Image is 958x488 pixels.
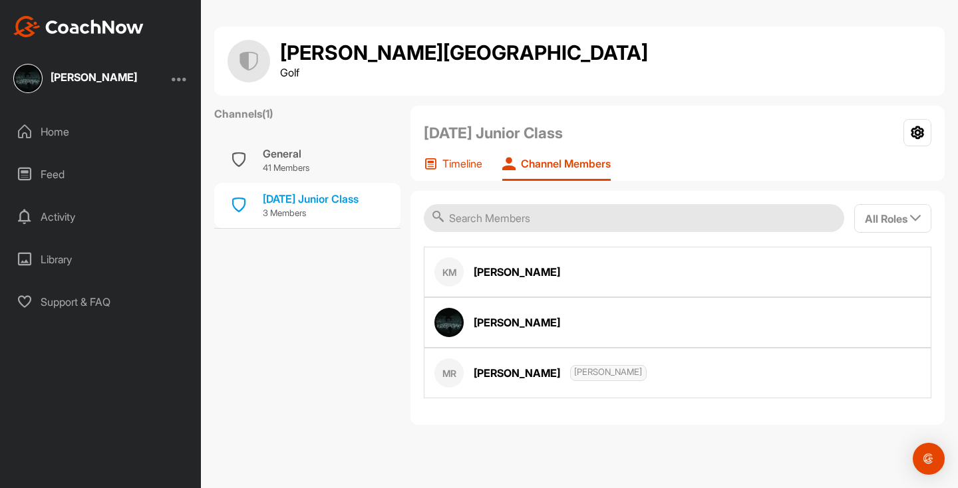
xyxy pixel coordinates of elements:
[7,200,195,233] div: Activity
[434,358,464,388] div: MR
[434,308,464,337] img: member
[13,64,43,93] img: square_93c1fe013d144a074f72f012ab329f28.jpg
[434,257,464,287] div: KM
[7,158,195,191] div: Feed
[263,162,309,175] p: 41 Members
[7,115,195,148] div: Home
[474,314,560,330] div: [PERSON_NAME]
[570,365,647,381] span: [PERSON_NAME]
[228,40,270,82] img: group
[424,122,563,144] h2: [DATE] Junior Class
[474,365,647,381] div: [PERSON_NAME]
[521,157,611,170] p: Channel Members
[865,212,921,225] span: All Roles
[442,157,482,170] p: Timeline
[51,72,137,82] div: [PERSON_NAME]
[913,443,945,475] div: Open Intercom Messenger
[424,204,844,232] input: Search Members
[280,42,648,64] h1: [PERSON_NAME][GEOGRAPHIC_DATA]
[854,204,931,233] button: All Roles
[280,64,648,80] p: Golf
[7,285,195,318] div: Support & FAQ
[474,264,560,280] div: [PERSON_NAME]
[263,191,359,207] div: [DATE] Junior Class
[263,146,309,162] div: General
[13,16,144,37] img: CoachNow
[7,243,195,276] div: Library
[214,106,273,122] label: Channels ( 1 )
[263,207,359,220] p: 3 Members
